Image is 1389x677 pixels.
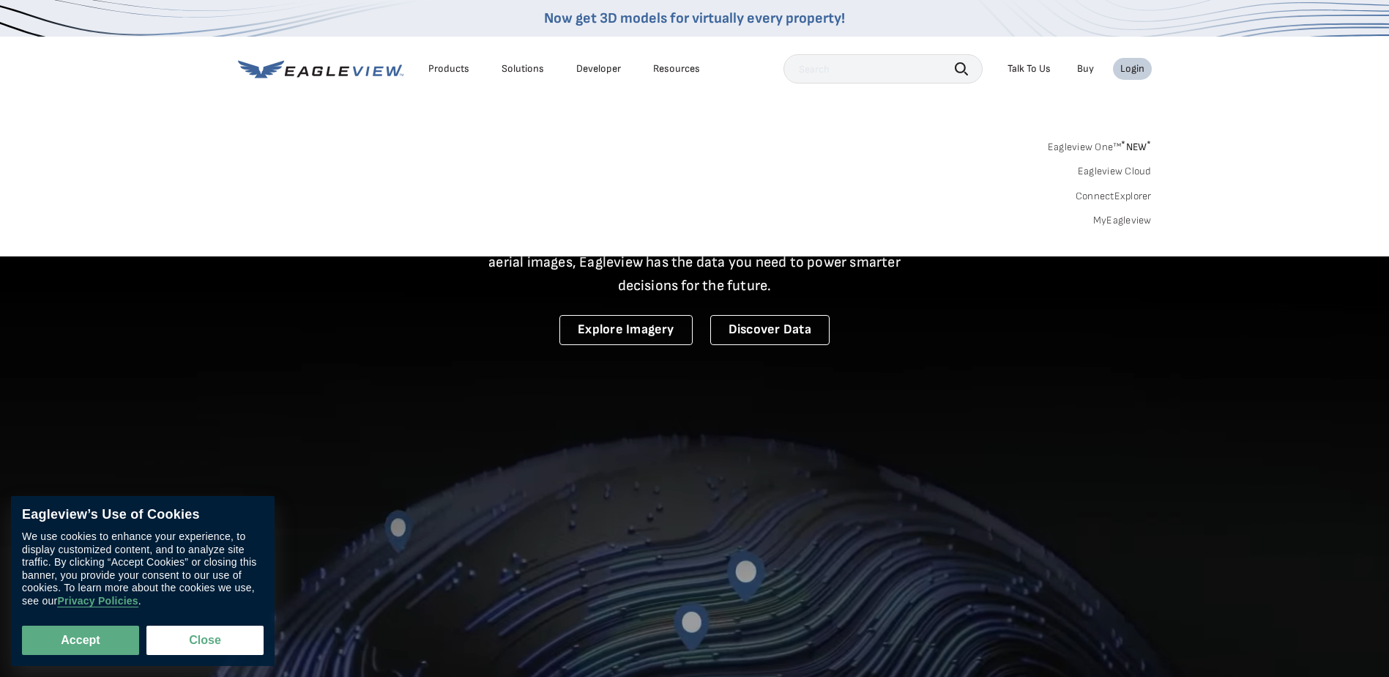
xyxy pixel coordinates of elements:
div: Talk To Us [1008,62,1051,75]
button: Close [146,626,264,655]
span: NEW [1121,141,1151,153]
a: Developer [576,62,621,75]
button: Accept [22,626,139,655]
a: Buy [1077,62,1094,75]
div: We use cookies to enhance your experience, to display customized content, and to analyze site tra... [22,530,264,607]
div: Products [428,62,469,75]
a: Explore Imagery [559,315,693,345]
div: Resources [653,62,700,75]
p: A new era starts here. Built on more than 3.5 billion high-resolution aerial images, Eagleview ha... [471,227,919,297]
a: ConnectExplorer [1076,190,1152,203]
a: Privacy Policies [57,595,138,607]
input: Search [783,54,983,84]
a: Eagleview One™*NEW* [1048,136,1152,153]
div: Eagleview’s Use of Cookies [22,507,264,523]
a: Now get 3D models for virtually every property! [544,10,845,27]
a: Discover Data [710,315,830,345]
a: MyEagleview [1093,214,1152,227]
div: Solutions [502,62,544,75]
a: Eagleview Cloud [1078,165,1152,178]
div: Login [1120,62,1144,75]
